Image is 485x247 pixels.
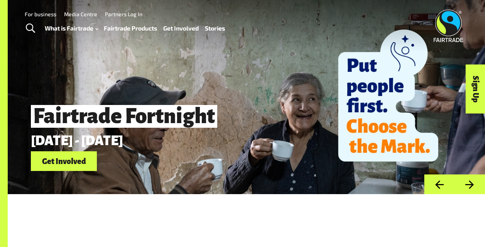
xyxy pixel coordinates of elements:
[64,11,97,17] a: Media Centre
[45,23,98,34] a: What is Fairtrade
[434,10,463,42] img: Fairtrade Australia New Zealand logo
[104,23,157,34] a: Fairtrade Products
[105,11,142,17] a: Partners Log In
[31,151,97,171] a: Get Involved
[25,11,56,17] a: For business
[205,23,225,34] a: Stories
[455,174,485,194] button: Next
[21,19,40,38] a: Toggle Search
[163,23,199,34] a: Get Involved
[31,105,217,128] span: Fairtrade Fortnight
[424,174,455,194] button: Previous
[31,134,389,149] p: [DATE] - [DATE]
